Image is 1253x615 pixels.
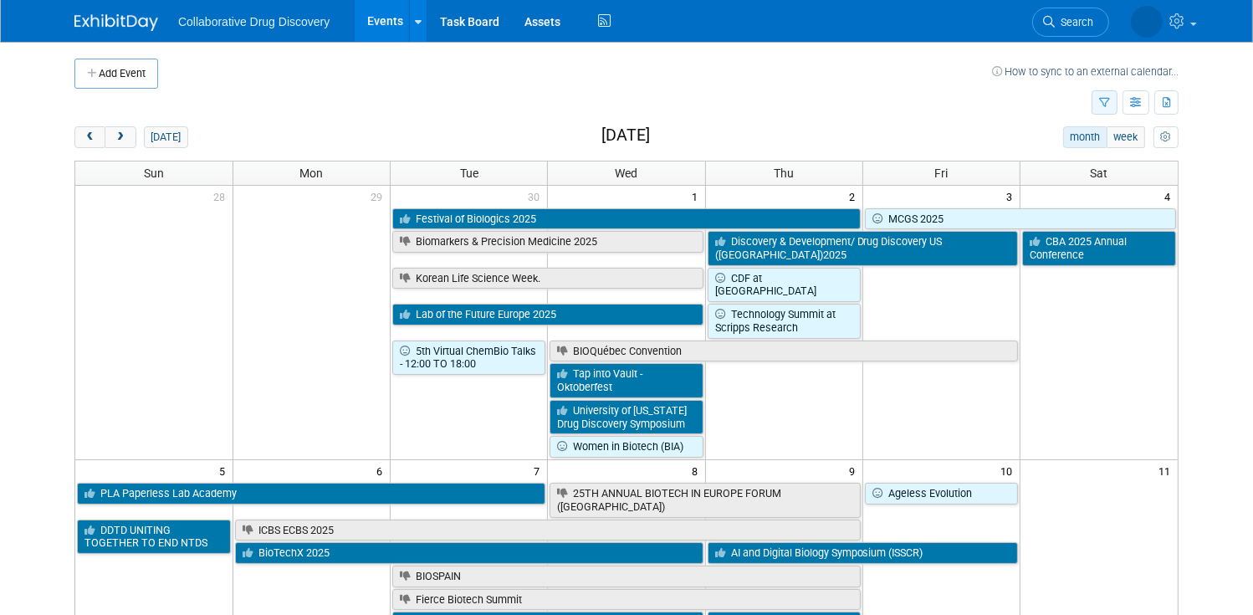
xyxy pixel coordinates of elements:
span: 6 [375,460,390,481]
a: Korean Life Science Week. [392,268,703,290]
a: Fierce Biotech Summit [392,589,861,611]
img: ExhibitDay [74,14,158,31]
span: Wed [615,167,637,180]
span: 2 [847,186,862,207]
span: Thu [774,167,794,180]
a: BioTechX 2025 [235,542,703,564]
a: Search [1032,8,1109,37]
a: MCGS 2025 [865,208,1176,230]
span: Fri [935,167,949,180]
a: Festival of Biologics 2025 [392,208,861,230]
span: Search [1055,16,1093,28]
a: Women in Biotech (BIA) [550,436,703,458]
span: 29 [369,186,390,207]
h2: [DATE] [601,126,650,145]
a: BIOQuébec Convention [550,341,1018,362]
a: How to sync to an external calendar... [992,65,1179,78]
button: month [1063,126,1107,148]
button: week [1107,126,1145,148]
span: 9 [847,460,862,481]
span: Collaborative Drug Discovery [178,15,330,28]
span: 28 [212,186,233,207]
a: Technology Summit at Scripps Research [708,304,861,338]
span: 30 [526,186,547,207]
a: Tap into Vault - Oktoberfest [550,363,703,397]
a: BIOSPAIN [392,566,861,587]
a: Biomarkers & Precision Medicine 2025 [392,231,703,253]
button: Add Event [74,59,158,89]
a: AI and Digital Biology Symposium (ISSCR) [708,542,1019,564]
span: Sat [1091,167,1108,180]
span: 11 [1157,460,1178,481]
button: prev [74,126,105,148]
span: 5 [217,460,233,481]
span: 10 [999,460,1020,481]
span: 8 [690,460,705,481]
a: DDTD UNITING TOGETHER TO END NTDS [77,520,231,554]
i: Personalize Calendar [1160,132,1171,143]
span: Sun [144,167,164,180]
a: PLA Paperless Lab Academy [77,483,545,505]
button: [DATE] [144,126,188,148]
button: next [105,126,136,148]
span: 1 [690,186,705,207]
span: Mon [299,167,323,180]
button: myCustomButton [1153,126,1179,148]
a: 25TH ANNUAL BIOTECH IN EUROPE FORUM ([GEOGRAPHIC_DATA]) [550,483,861,517]
a: 5th Virtual ChemBio Talks - 12:00 TO 18:00 [392,341,545,375]
img: Lauren Kossy [1131,6,1163,38]
a: CDF at [GEOGRAPHIC_DATA] [708,268,861,302]
a: Lab of the Future Europe 2025 [392,304,703,325]
span: 4 [1163,186,1178,207]
span: 7 [532,460,547,481]
span: 3 [1005,186,1020,207]
span: Tue [460,167,478,180]
a: Discovery & Development/ Drug Discovery US ([GEOGRAPHIC_DATA])2025 [708,231,1019,265]
a: University of [US_STATE] Drug Discovery Symposium [550,400,703,434]
a: ICBS ECBS 2025 [235,520,861,541]
a: CBA 2025 Annual Conference [1022,231,1176,265]
a: Ageless Evolution [865,483,1018,505]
